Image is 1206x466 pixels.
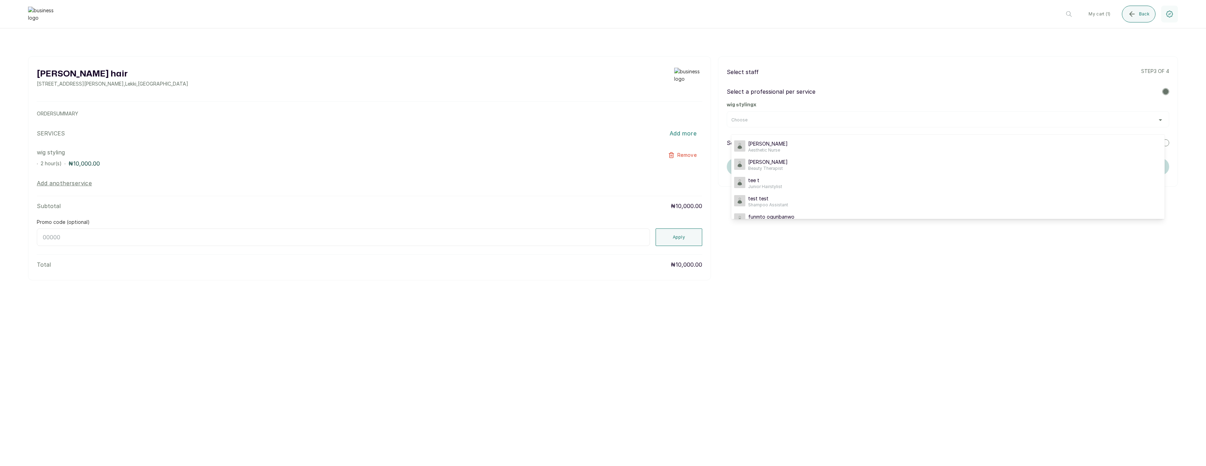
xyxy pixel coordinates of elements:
button: Back [1122,6,1156,22]
p: SERVICES [37,129,65,138]
img: staff image [734,140,745,152]
p: ORDER SUMMARY [37,110,702,117]
h2: wig styling x [727,101,1169,108]
span: [PERSON_NAME] [748,159,788,166]
button: Add more [664,126,702,141]
p: ₦10,000.00 [671,202,702,210]
p: step 3 of 4 [1141,68,1169,76]
span: Junior Hairstylist [748,184,782,189]
p: ₦10,000.00 [671,260,702,269]
img: business logo [28,7,56,21]
span: Back [1139,11,1150,17]
span: test test [748,195,788,202]
ul: Choose [731,135,1165,219]
img: staff image [734,213,745,225]
img: staff image [734,177,745,188]
p: Select a professional per service [727,87,815,96]
span: Aesthetic Nurse [748,147,788,153]
button: My cart (1) [1083,6,1116,22]
span: 2 hour(s) [41,160,62,166]
button: Add anotherservice [37,179,92,187]
p: Subtotal [37,202,61,210]
p: wig styling [37,148,569,157]
span: funmto ogunbanwo [748,213,794,220]
p: Total [37,260,51,269]
div: · · [37,159,569,168]
img: staff image [734,159,745,170]
p: Select staff [727,68,759,76]
button: Apply [656,228,703,246]
button: Choose [731,117,1165,123]
span: tee t [748,177,782,184]
h2: [PERSON_NAME] hair [37,68,188,80]
button: Remove [663,148,702,162]
input: 00000 [37,228,650,246]
img: staff image [734,195,745,206]
label: Promo code (optional) [37,219,90,226]
p: Select professional that can do all services [727,139,843,147]
span: Choose [731,117,747,123]
span: Remove [677,152,697,159]
span: Shampoo Assistant [748,202,788,208]
p: ₦10,000.00 [68,159,100,168]
span: [PERSON_NAME] [748,140,788,147]
button: Continue [727,158,1169,175]
img: business logo [674,68,702,87]
span: Beauty Therapist [748,166,788,171]
p: [STREET_ADDRESS][PERSON_NAME] , Lekki , [GEOGRAPHIC_DATA] [37,80,188,87]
